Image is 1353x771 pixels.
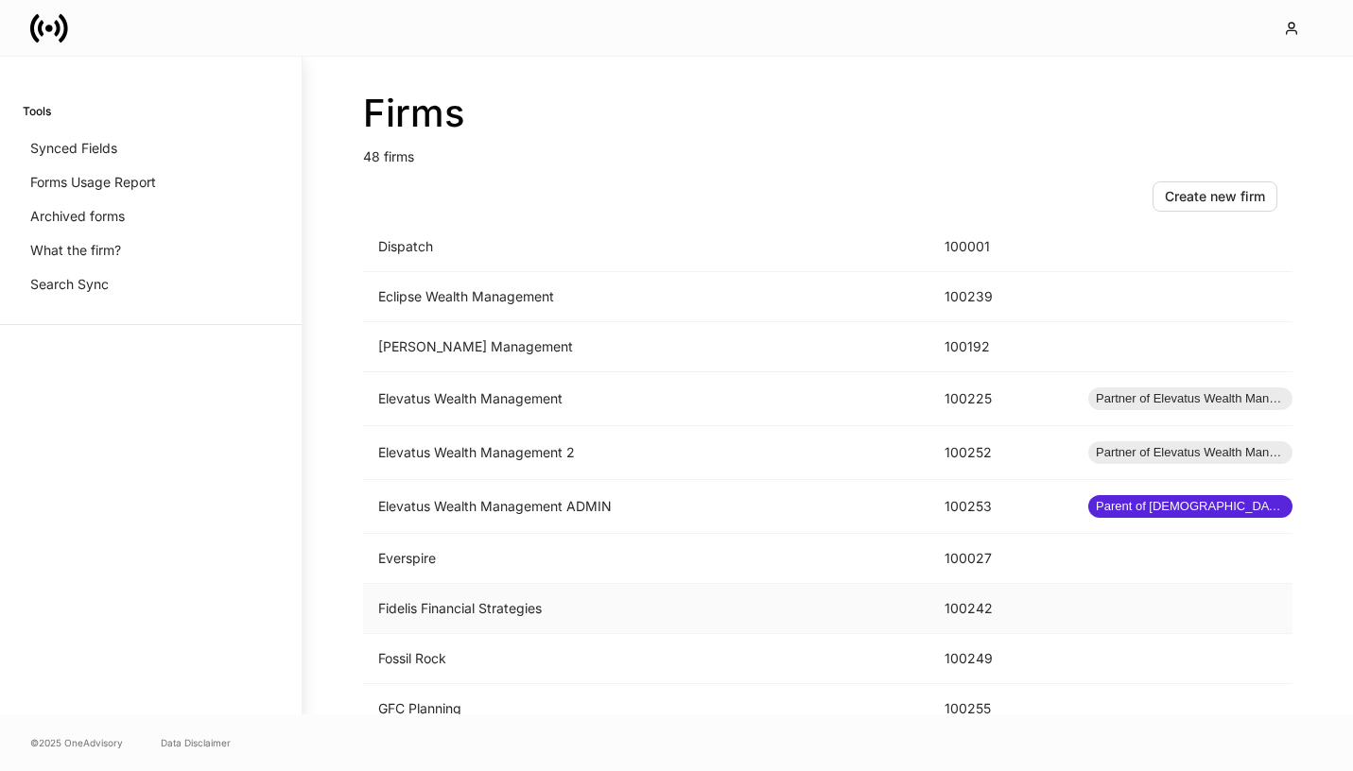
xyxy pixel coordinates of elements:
td: Fidelis Financial Strategies [363,584,929,634]
span: Parent of [DEMOGRAPHIC_DATA] firms [1088,497,1292,516]
td: Elevatus Wealth Management [363,372,929,426]
td: Elevatus Wealth Management 2 [363,426,929,480]
h6: Tools [23,102,51,120]
td: 100001 [929,222,1073,272]
button: Create new firm [1153,181,1277,212]
p: What the firm? [30,241,121,260]
td: Eclipse Wealth Management [363,272,929,322]
td: Fossil Rock [363,634,929,684]
td: 100253 [929,480,1073,534]
div: Create new firm [1165,187,1265,206]
p: 48 firms [363,136,1292,166]
td: [PERSON_NAME] Management [363,322,929,372]
a: Forms Usage Report [23,165,279,199]
td: 100242 [929,584,1073,634]
td: 100027 [929,534,1073,584]
td: Elevatus Wealth Management ADMIN [363,480,929,534]
td: GFC Planning [363,684,929,734]
p: Forms Usage Report [30,173,156,192]
span: Partner of Elevatus Wealth Management ADMIN [1088,443,1292,462]
a: What the firm? [23,233,279,267]
h2: Firms [363,91,1292,136]
p: Synced Fields [30,139,117,158]
span: © 2025 OneAdvisory [30,735,123,750]
span: Partner of Elevatus Wealth Management ADMIN [1088,389,1292,408]
a: Synced Fields [23,131,279,165]
a: Archived forms [23,199,279,233]
a: Data Disclaimer [161,735,231,750]
p: Archived forms [30,207,125,226]
a: Search Sync [23,267,279,301]
p: Search Sync [30,275,109,294]
td: 100225 [929,372,1073,426]
td: 100239 [929,272,1073,322]
td: 100249 [929,634,1073,684]
td: 100252 [929,426,1073,480]
td: 100255 [929,684,1073,734]
td: Everspire [363,534,929,584]
td: 100192 [929,322,1073,372]
td: Dispatch [363,222,929,272]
